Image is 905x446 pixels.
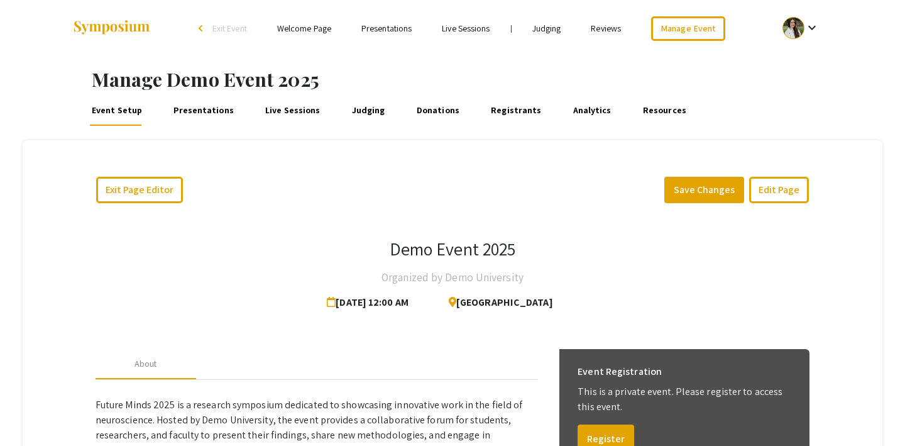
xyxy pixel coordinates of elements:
a: Judging [532,23,561,34]
a: Presentations [172,96,236,126]
a: Event Setup [89,96,144,126]
a: Donations [414,96,461,126]
button: Expand account dropdown [769,14,833,42]
img: Symposium by ForagerOne [72,20,151,36]
a: Registrants [489,96,544,126]
a: Analytics [571,96,613,126]
p: This is a private event. Please register to access this event. [578,384,791,415]
a: Judging [349,96,387,126]
span: Exit Event [212,23,247,34]
a: Resources [640,96,688,126]
div: About [134,357,157,371]
button: Save Changes [664,177,744,203]
mat-icon: Expand account dropdown [804,20,820,35]
a: Reviews [591,23,621,34]
span: [GEOGRAPHIC_DATA] [439,290,553,315]
iframe: Chat [9,389,53,437]
h3: Demo Event 2025 [390,238,516,260]
h4: Organized by Demo University [381,265,524,290]
li: | [505,23,517,34]
a: Live Sessions [263,96,323,126]
span: [DATE] 12:00 AM [327,290,414,315]
button: Exit Page Editor [96,177,183,203]
a: Live Sessions [442,23,490,34]
h1: Manage Demo Event 2025 [92,68,905,91]
a: Welcome Page [277,23,331,34]
div: arrow_back_ios [199,25,206,32]
button: Edit Page [749,177,809,203]
h6: Event Registration [578,359,662,384]
a: Presentations [361,23,412,34]
a: Manage Event [651,16,725,41]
